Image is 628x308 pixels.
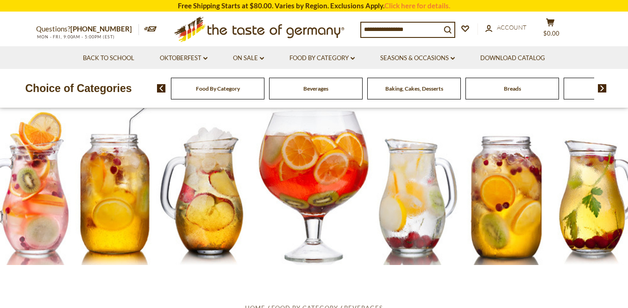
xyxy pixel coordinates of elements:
img: previous arrow [157,84,166,92]
a: On Sale [233,53,264,63]
a: Seasons & Occasions [380,53,455,63]
img: next arrow [598,84,607,92]
span: $0.00 [543,30,559,37]
a: Oktoberfest [160,53,207,63]
button: $0.00 [536,18,564,41]
p: Questions? [36,23,139,35]
a: Download Catalog [480,53,545,63]
span: MON - FRI, 9:00AM - 5:00PM (EST) [36,34,115,39]
a: Click here for details. [384,1,450,10]
span: Account [497,24,527,31]
a: Breads [504,85,521,92]
a: Back to School [83,53,134,63]
a: Account [485,23,527,33]
a: [PHONE_NUMBER] [70,25,132,33]
a: Food By Category [289,53,355,63]
a: Beverages [303,85,328,92]
a: Baking, Cakes, Desserts [385,85,443,92]
a: Food By Category [196,85,240,92]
